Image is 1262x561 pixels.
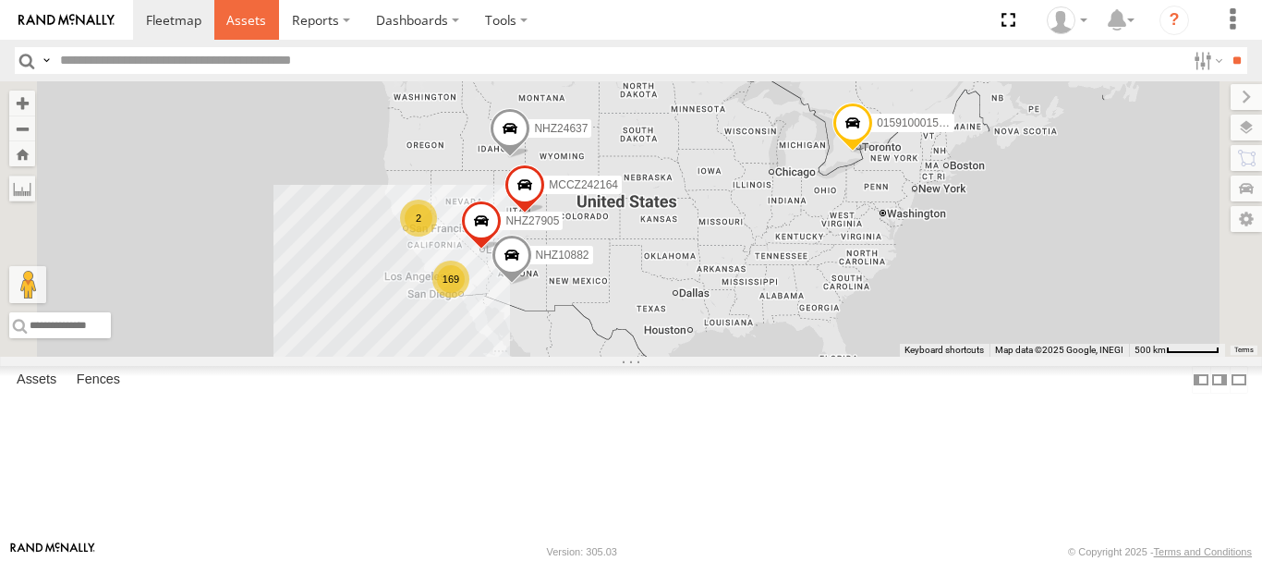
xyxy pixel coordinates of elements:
div: Zulema McIntosch [1040,6,1094,34]
button: Zoom Home [9,141,35,166]
div: © Copyright 2025 - [1068,546,1252,557]
button: Zoom out [9,116,35,141]
button: Zoom in [9,91,35,116]
div: Version: 305.03 [547,546,617,557]
span: NHZ10882 [536,249,589,262]
span: NHZ27905 [505,215,559,228]
label: Dock Summary Table to the Left [1192,366,1210,393]
label: Measure [9,176,35,201]
span: 015910001545733 [877,117,969,130]
button: Map Scale: 500 km per 54 pixels [1129,344,1225,357]
i: ? [1159,6,1189,35]
span: Map data ©2025 Google, INEGI [995,345,1123,355]
label: Hide Summary Table [1230,366,1248,393]
label: Map Settings [1231,206,1262,232]
span: NHZ24637 [534,122,588,135]
div: 2 [400,200,437,237]
label: Assets [7,367,66,393]
span: 500 km [1135,345,1166,355]
a: Terms and Conditions [1154,546,1252,557]
button: Drag Pegman onto the map to open Street View [9,266,46,303]
a: Terms [1234,347,1254,354]
button: Keyboard shortcuts [904,344,984,357]
label: Fences [67,367,129,393]
label: Search Query [39,47,54,74]
span: MCCZ242164 [549,178,618,191]
a: Visit our Website [10,543,95,561]
img: rand-logo.svg [18,14,115,27]
label: Search Filter Options [1186,47,1226,74]
label: Dock Summary Table to the Right [1210,366,1229,393]
div: 169 [432,261,469,298]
